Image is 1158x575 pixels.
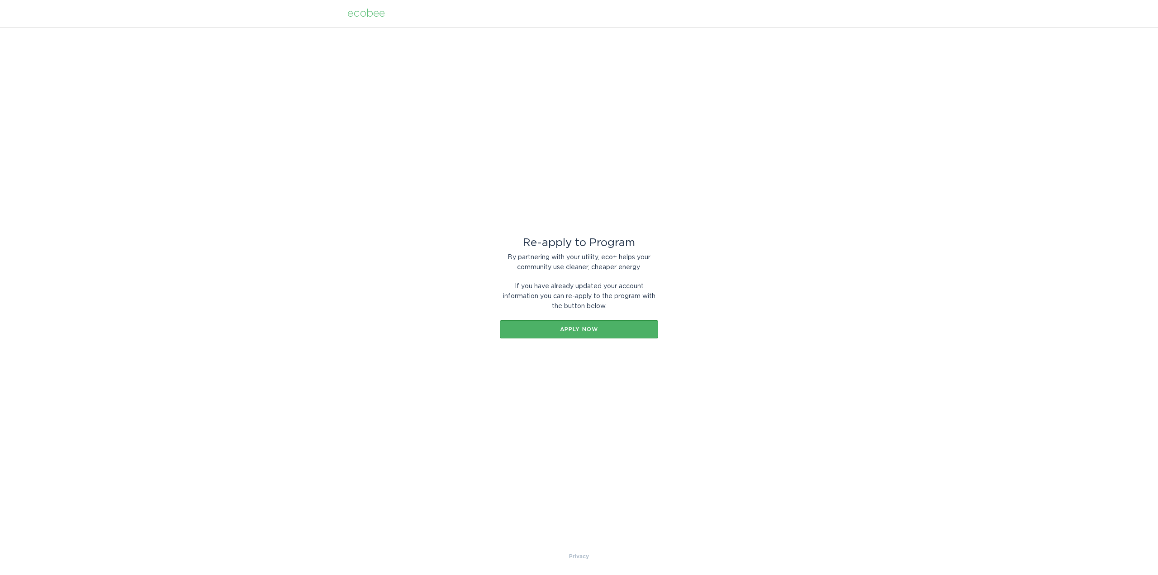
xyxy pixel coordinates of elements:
[347,9,385,19] div: ecobee
[500,320,658,338] button: Apply now
[504,327,654,332] div: Apply now
[500,281,658,311] div: If you have already updated your account information you can re-apply to the program with the but...
[569,551,589,561] a: Privacy Policy & Terms of Use
[500,238,658,248] div: Re-apply to Program
[500,252,658,272] div: By partnering with your utility, eco+ helps your community use cleaner, cheaper energy.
